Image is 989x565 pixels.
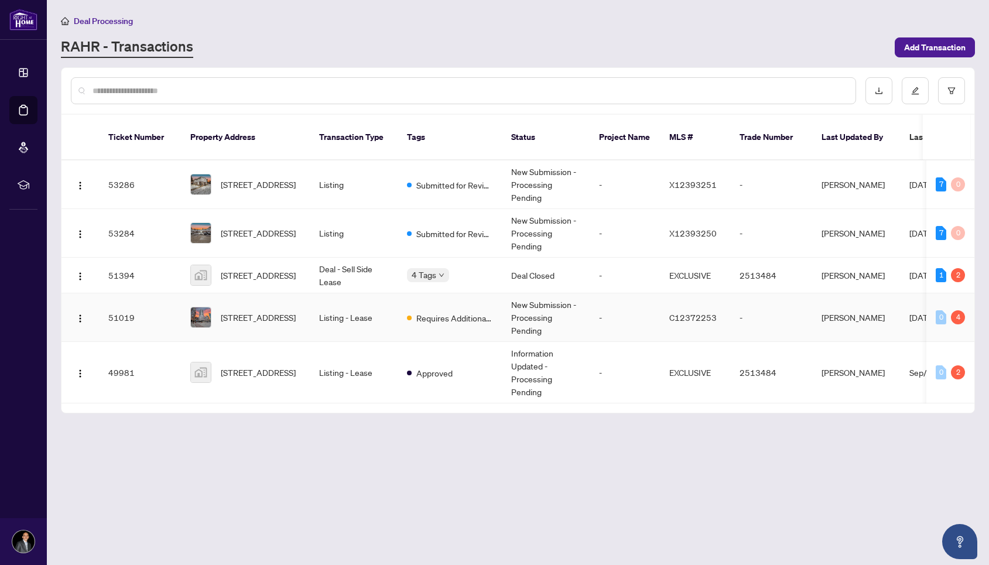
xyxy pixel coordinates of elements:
[191,223,211,243] img: thumbnail-img
[76,230,85,239] img: Logo
[502,293,590,342] td: New Submission - Processing Pending
[310,160,398,209] td: Listing
[812,209,900,258] td: [PERSON_NAME]
[865,77,892,104] button: download
[99,293,181,342] td: 51019
[181,115,310,160] th: Property Address
[9,9,37,30] img: logo
[812,160,900,209] td: [PERSON_NAME]
[730,160,812,209] td: -
[310,258,398,293] td: Deal - Sell Side Lease
[730,258,812,293] td: 2513484
[669,179,717,190] span: X12393251
[416,367,453,379] span: Approved
[590,342,660,403] td: -
[730,209,812,258] td: -
[502,160,590,209] td: New Submission - Processing Pending
[590,293,660,342] td: -
[221,366,296,379] span: [STREET_ADDRESS]
[936,310,946,324] div: 0
[936,268,946,282] div: 1
[61,17,69,25] span: home
[669,270,711,280] span: EXCLUSIVE
[191,174,211,194] img: thumbnail-img
[221,227,296,239] span: [STREET_ADDRESS]
[590,209,660,258] td: -
[310,293,398,342] td: Listing - Lease
[439,272,444,278] span: down
[951,226,965,240] div: 0
[936,365,946,379] div: 0
[99,209,181,258] td: 53284
[412,268,436,282] span: 4 Tags
[71,308,90,327] button: Logo
[669,312,717,323] span: C12372253
[71,266,90,285] button: Logo
[12,530,35,553] img: Profile Icon
[76,272,85,281] img: Logo
[191,307,211,327] img: thumbnail-img
[416,311,492,324] span: Requires Additional Docs
[812,115,900,160] th: Last Updated By
[730,293,812,342] td: -
[669,228,717,238] span: X12393250
[938,77,965,104] button: filter
[76,369,85,378] img: Logo
[61,37,193,58] a: RAHR - Transactions
[590,258,660,293] td: -
[895,37,975,57] button: Add Transaction
[221,311,296,324] span: [STREET_ADDRESS]
[902,77,929,104] button: edit
[502,342,590,403] td: Information Updated - Processing Pending
[942,524,977,559] button: Open asap
[221,178,296,191] span: [STREET_ADDRESS]
[909,367,962,378] span: Sep/19/2025
[71,175,90,194] button: Logo
[951,177,965,191] div: 0
[936,226,946,240] div: 7
[221,269,296,282] span: [STREET_ADDRESS]
[502,115,590,160] th: Status
[909,270,935,280] span: [DATE]
[502,258,590,293] td: Deal Closed
[590,160,660,209] td: -
[947,87,956,95] span: filter
[951,310,965,324] div: 4
[99,115,181,160] th: Ticket Number
[812,293,900,342] td: [PERSON_NAME]
[99,258,181,293] td: 51394
[74,16,133,26] span: Deal Processing
[502,209,590,258] td: New Submission - Processing Pending
[909,179,935,190] span: [DATE]
[669,367,711,378] span: EXCLUSIVE
[909,131,981,143] span: Last Modified Date
[812,258,900,293] td: [PERSON_NAME]
[590,115,660,160] th: Project Name
[936,177,946,191] div: 7
[951,365,965,379] div: 2
[660,115,730,160] th: MLS #
[191,265,211,285] img: thumbnail-img
[398,115,502,160] th: Tags
[730,115,812,160] th: Trade Number
[951,268,965,282] div: 2
[904,38,966,57] span: Add Transaction
[71,224,90,242] button: Logo
[812,342,900,403] td: [PERSON_NAME]
[99,342,181,403] td: 49981
[730,342,812,403] td: 2513484
[76,181,85,190] img: Logo
[76,314,85,323] img: Logo
[875,87,883,95] span: download
[71,363,90,382] button: Logo
[909,228,935,238] span: [DATE]
[416,179,492,191] span: Submitted for Review
[310,209,398,258] td: Listing
[310,115,398,160] th: Transaction Type
[191,362,211,382] img: thumbnail-img
[99,160,181,209] td: 53286
[416,227,492,240] span: Submitted for Review
[310,342,398,403] td: Listing - Lease
[911,87,919,95] span: edit
[909,312,935,323] span: [DATE]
